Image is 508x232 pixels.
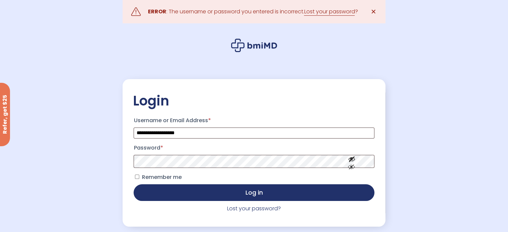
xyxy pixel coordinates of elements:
[367,5,380,18] a: ✕
[304,8,355,16] a: Lost your password
[148,7,358,16] div: : The username or password you entered is incorrect. ?
[134,184,374,201] button: Log in
[134,143,374,153] label: Password
[227,205,281,212] a: Lost your password?
[135,175,139,179] input: Remember me
[134,115,374,126] label: Username or Email Address
[333,150,370,173] button: Show password
[148,8,166,15] strong: ERROR
[142,173,181,181] span: Remember me
[133,92,375,109] h2: Login
[371,7,376,16] span: ✕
